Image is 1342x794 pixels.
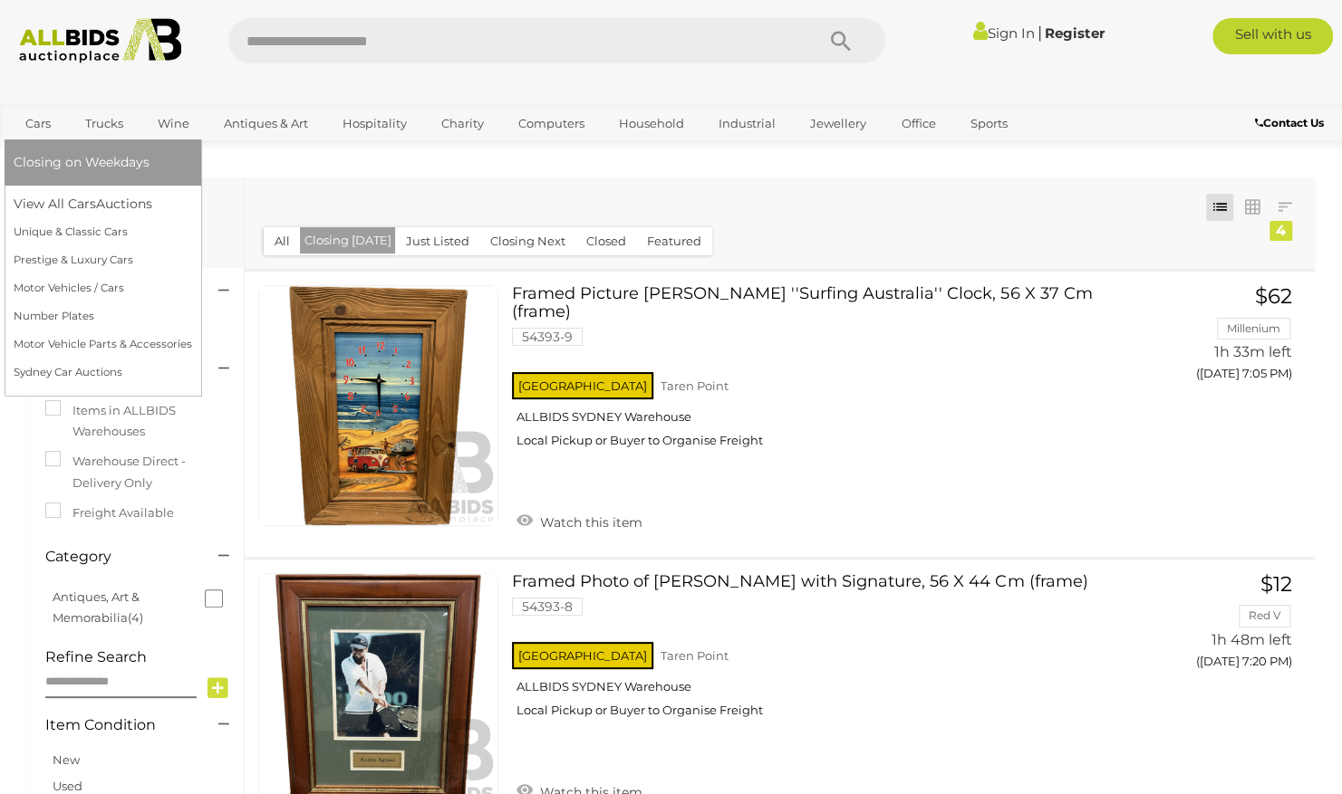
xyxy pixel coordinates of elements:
a: Trucks [73,109,135,139]
button: All [264,227,301,255]
a: Sell with us [1212,18,1333,54]
a: Cars [14,109,63,139]
a: New [53,752,80,767]
span: Watch this item [536,514,642,531]
h4: Item Condition [45,717,191,733]
a: Hospitality [331,109,419,139]
div: 4 [1270,221,1292,241]
a: Wine [146,109,201,139]
button: Closed [575,227,637,255]
button: Search [795,18,885,63]
h4: Refine Search [45,649,239,665]
a: Jewellery [798,109,878,139]
a: Register [1045,24,1105,42]
b: Contact Us [1255,116,1324,129]
a: Framed Picture [PERSON_NAME] ''Surfing Australia'' Clock, 56 X 37 Cm (frame) 54393-9 [GEOGRAPHIC_... [526,285,1123,462]
a: Household [607,109,696,139]
a: Framed Photo of [PERSON_NAME] with Signature, 56 X 44 Cm (frame) 54393-8 [GEOGRAPHIC_DATA] Taren ... [526,573,1123,732]
span: $62 [1255,283,1292,309]
h4: Category [45,549,191,565]
a: Industrial [707,109,787,139]
span: (4) [128,610,143,625]
a: Charity [430,109,496,139]
span: | [1038,23,1042,43]
a: Sports [958,109,1019,139]
button: Closing [DATE] [300,227,396,254]
img: Allbids.com.au [10,18,191,63]
label: Items in ALLBIDS Warehouses [45,400,226,443]
a: Antiques, Art & Memorabilia(4) [53,589,143,625]
button: Just Listed [395,227,480,255]
a: Office [889,109,947,139]
a: Watch this item [512,507,647,534]
button: Featured [636,227,712,255]
span: $12 [1260,571,1292,597]
a: Computers [507,109,596,139]
label: Freight Available [45,502,174,523]
a: $62 Millenium 1h 33m left ([DATE] 7:05 PM) [1150,285,1297,391]
a: Contact Us [1255,113,1328,133]
a: Antiques & Art [212,109,320,139]
a: Used [53,779,82,793]
a: $12 Red V 1h 48m left ([DATE] 7:20 PM) [1150,573,1297,679]
a: Sign In [973,24,1035,42]
label: Warehouse Direct - Delivery Only [45,451,226,493]
button: Closing Next [479,227,576,255]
